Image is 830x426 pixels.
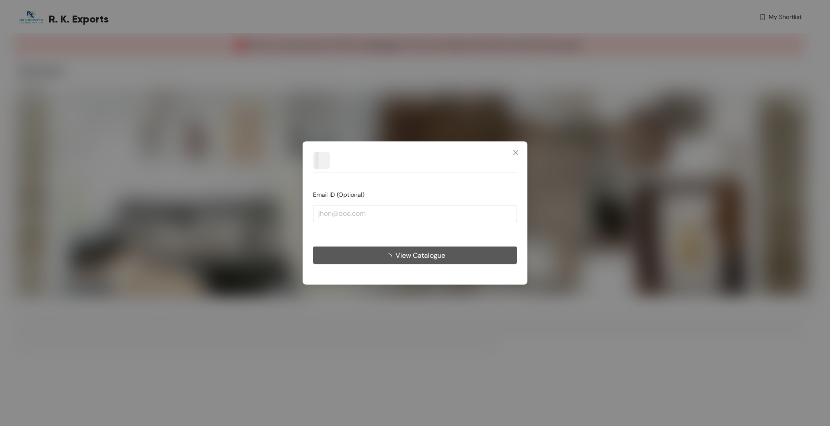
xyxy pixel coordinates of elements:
input: jhon@doe.com [313,205,517,222]
button: Close [504,141,527,165]
span: close [512,149,519,156]
span: View Catalogue [396,250,445,260]
span: Email ID (Optional) [313,191,364,199]
span: loading [385,253,396,260]
button: View Catalogue [313,247,517,264]
img: Buyer Portal [313,152,330,169]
